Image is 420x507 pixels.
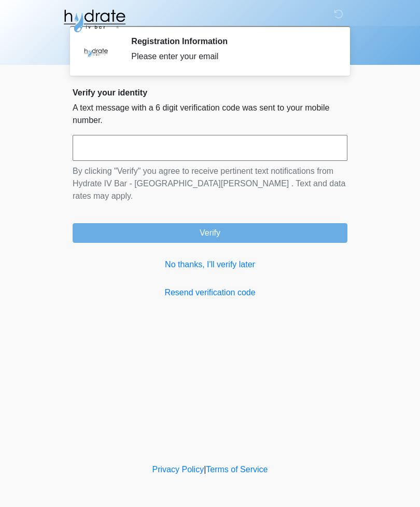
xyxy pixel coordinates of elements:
button: Verify [73,223,347,243]
p: A text message with a 6 digit verification code was sent to your mobile number. [73,102,347,127]
img: Hydrate IV Bar - Fort Collins Logo [62,8,127,34]
a: Resend verification code [73,286,347,299]
a: No thanks, I'll verify later [73,258,347,271]
a: | [204,465,206,474]
div: Please enter your email [131,50,332,63]
a: Privacy Policy [152,465,204,474]
p: By clicking "Verify" you agree to receive pertinent text notifications from Hydrate IV Bar - [GEO... [73,165,347,202]
h2: Verify your identity [73,88,347,98]
a: Terms of Service [206,465,268,474]
img: Agent Avatar [80,36,111,67]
